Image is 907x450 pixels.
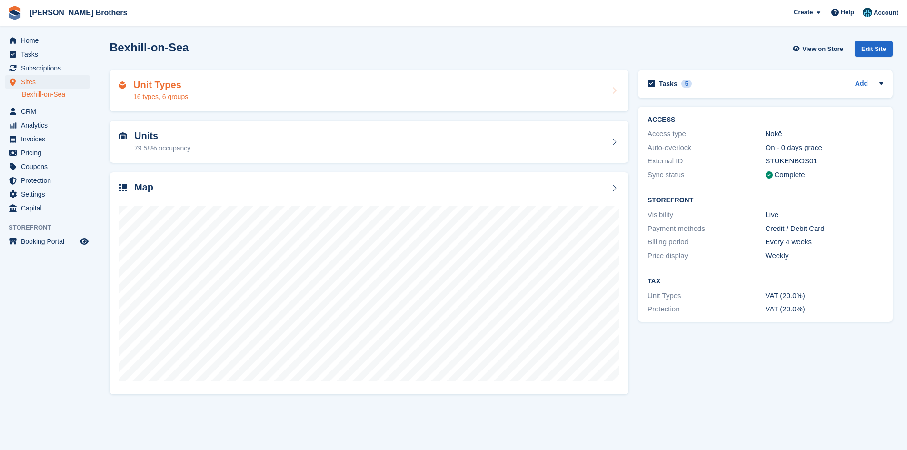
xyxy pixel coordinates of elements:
[21,119,78,132] span: Analytics
[8,6,22,20] img: stora-icon-8386f47178a22dfd0bd8f6a31ec36ba5ce8667c1dd55bd0f319d3a0aa187defe.svg
[21,146,78,160] span: Pricing
[21,201,78,215] span: Capital
[648,304,765,315] div: Protection
[648,290,765,301] div: Unit Types
[21,160,78,173] span: Coupons
[9,223,95,232] span: Storefront
[855,41,893,60] a: Edit Site
[648,116,883,124] h2: ACCESS
[5,48,90,61] a: menu
[21,105,78,118] span: CRM
[659,80,678,88] h2: Tasks
[648,142,765,153] div: Auto-overlock
[841,8,854,17] span: Help
[648,197,883,204] h2: Storefront
[766,223,883,234] div: Credit / Debit Card
[874,8,898,18] span: Account
[794,8,813,17] span: Create
[802,44,843,54] span: View on Store
[119,132,127,139] img: unit-icn-7be61d7bf1b0ce9d3e12c5938cc71ed9869f7b940bace4675aadf7bd6d80202e.svg
[648,223,765,234] div: Payment methods
[766,156,883,167] div: STUKENBOS01
[134,182,153,193] h2: Map
[855,79,868,90] a: Add
[648,250,765,261] div: Price display
[110,172,628,395] a: Map
[5,174,90,187] a: menu
[648,156,765,167] div: External ID
[5,34,90,47] a: menu
[863,8,872,17] img: Helen Eldridge
[5,188,90,201] a: menu
[648,129,765,140] div: Access type
[766,237,883,248] div: Every 4 weeks
[134,130,190,141] h2: Units
[648,170,765,180] div: Sync status
[791,41,847,57] a: View on Store
[119,81,126,89] img: unit-type-icn-2b2737a686de81e16bb02015468b77c625bbabd49415b5ef34ead5e3b44a266d.svg
[21,174,78,187] span: Protection
[22,90,90,99] a: Bexhill-on-Sea
[110,121,628,163] a: Units 79.58% occupancy
[766,142,883,153] div: On - 0 days grace
[766,250,883,261] div: Weekly
[21,188,78,201] span: Settings
[648,210,765,220] div: Visibility
[21,61,78,75] span: Subscriptions
[766,304,883,315] div: VAT (20.0%)
[21,235,78,248] span: Booking Portal
[133,92,188,102] div: 16 types, 6 groups
[5,61,90,75] a: menu
[766,129,883,140] div: Nokē
[648,237,765,248] div: Billing period
[21,34,78,47] span: Home
[21,48,78,61] span: Tasks
[855,41,893,57] div: Edit Site
[766,210,883,220] div: Live
[5,201,90,215] a: menu
[21,75,78,89] span: Sites
[766,290,883,301] div: VAT (20.0%)
[133,80,188,90] h2: Unit Types
[119,184,127,191] img: map-icn-33ee37083ee616e46c38cad1a60f524a97daa1e2b2c8c0bc3eb3415660979fc1.svg
[79,236,90,247] a: Preview store
[21,132,78,146] span: Invoices
[110,41,189,54] h2: Bexhill-on-Sea
[5,75,90,89] a: menu
[5,146,90,160] a: menu
[648,278,883,285] h2: Tax
[5,132,90,146] a: menu
[26,5,131,20] a: [PERSON_NAME] Brothers
[775,170,805,180] div: Complete
[5,160,90,173] a: menu
[5,105,90,118] a: menu
[5,235,90,248] a: menu
[681,80,692,88] div: 5
[134,143,190,153] div: 79.58% occupancy
[5,119,90,132] a: menu
[110,70,628,112] a: Unit Types 16 types, 6 groups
